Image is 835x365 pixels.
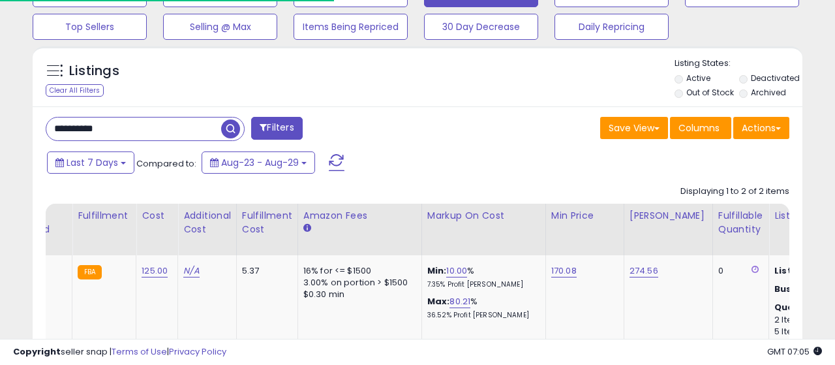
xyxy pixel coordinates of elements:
div: $0.30 min [303,289,412,300]
button: Top Sellers [33,14,147,40]
div: Markup on Cost [427,209,540,223]
span: Compared to: [136,157,196,170]
div: 5.37 [242,265,288,277]
p: Listing States: [675,57,802,70]
button: Last 7 Days [47,151,134,174]
img: website_grey.svg [21,34,31,44]
div: Displaying 1 to 2 of 2 items [680,185,789,198]
div: Clear All Filters [46,84,104,97]
span: Last 7 Days [67,156,118,169]
a: N/A [183,264,199,278]
button: Daily Repricing [554,14,669,40]
button: Selling @ Max [163,14,277,40]
b: Min: [427,264,447,277]
div: Fulfillment [78,209,130,223]
span: Aug-23 - Aug-29 [221,156,299,169]
span: Columns [678,121,720,135]
b: Listed Price: [774,264,834,277]
div: [PERSON_NAME] [630,209,707,223]
div: Amazon Fees [303,209,416,223]
label: Active [686,72,710,84]
a: Terms of Use [112,345,167,358]
div: Date Created [10,209,67,236]
button: Actions [733,117,789,139]
a: 274.56 [630,264,658,278]
button: Save View [600,117,668,139]
a: 80.21 [449,295,470,308]
label: Deactivated [751,72,800,84]
button: Aug-23 - Aug-29 [202,151,315,174]
small: Amazon Fees. [303,223,311,234]
div: Additional Cost [183,209,231,236]
b: Max: [427,295,450,308]
a: 10.00 [446,264,467,278]
div: 0 [718,265,759,277]
a: 125.00 [142,264,168,278]
p: 36.52% Profit [PERSON_NAME] [427,311,536,320]
button: Filters [251,117,302,140]
label: Out of Stock [686,87,734,98]
p: 7.35% Profit [PERSON_NAME] [427,280,536,289]
th: The percentage added to the cost of goods (COGS) that forms the calculator for Min & Max prices. [421,204,545,255]
a: 170.08 [551,264,577,278]
div: 3.00% on portion > $1500 [303,277,412,289]
h5: Listings [69,62,119,80]
div: Domain: [DOMAIN_NAME] [34,34,144,44]
span: 2025-09-6 07:05 GMT [767,345,822,358]
small: FBA [78,265,102,279]
div: Keywords by Traffic [144,77,220,86]
div: v 4.0.25 [37,21,64,31]
div: Cost [142,209,172,223]
div: Fulfillment Cost [242,209,292,236]
label: Archived [751,87,786,98]
div: Domain Overview [50,77,117,86]
strong: Copyright [13,345,61,358]
button: Columns [670,117,731,139]
div: % [427,265,536,289]
img: logo_orange.svg [21,21,31,31]
a: Privacy Policy [169,345,226,358]
button: Items Being Repriced [294,14,408,40]
div: 16% for <= $1500 [303,265,412,277]
div: % [427,296,536,320]
button: 30 Day Decrease [424,14,538,40]
img: tab_keywords_by_traffic_grey.svg [130,76,140,86]
div: Min Price [551,209,618,223]
div: seller snap | | [13,346,226,358]
img: tab_domain_overview_orange.svg [35,76,46,86]
div: Fulfillable Quantity [718,209,763,236]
